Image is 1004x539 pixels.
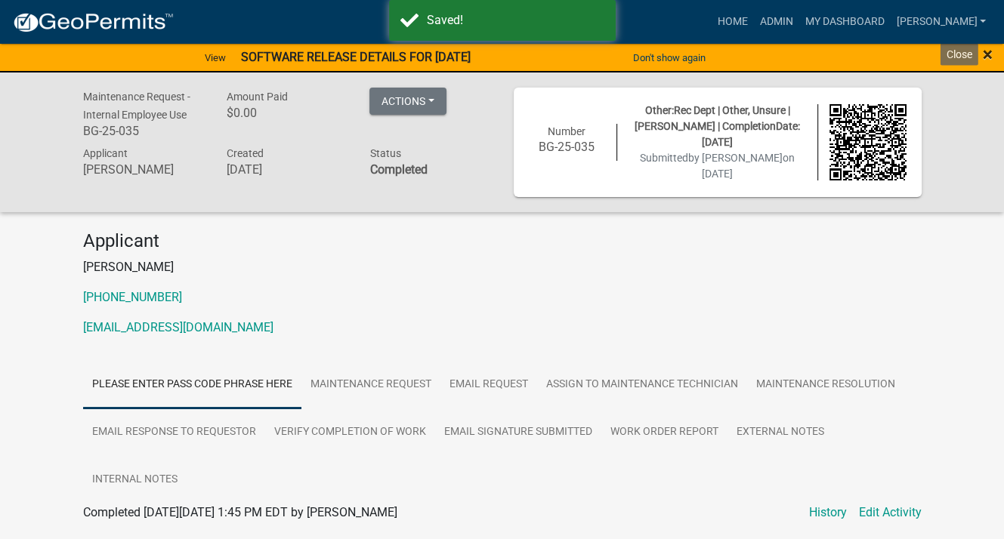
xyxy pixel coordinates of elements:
a: External Notes [728,408,833,457]
a: Email Signature Submitted [435,408,601,457]
button: Actions [369,88,446,115]
a: My Dashboard [799,8,890,36]
div: Saved! [427,11,604,29]
h6: [PERSON_NAME] [83,162,204,177]
strong: SOFTWARE RELEASE DETAILS FOR [DATE] [241,50,471,64]
a: Maintenance Request [301,361,440,409]
span: × [983,44,993,65]
span: Created [226,147,263,159]
h6: BG-25-035 [83,124,204,138]
a: Email Request [440,361,537,409]
a: Maintenance Resolution [747,361,904,409]
span: Number [548,125,585,137]
a: Internal Notes [83,456,187,504]
span: Submitted on [DATE] [640,152,795,180]
span: Maintenance Request - Internal Employee Use [83,91,190,121]
a: [PERSON_NAME] [890,8,992,36]
a: Admin [753,8,799,36]
a: Email Response to Requestor [83,408,265,457]
img: QR code [829,104,907,181]
a: [PHONE_NUMBER] [83,290,182,304]
a: History [809,504,847,522]
a: [EMAIL_ADDRESS][DOMAIN_NAME] [83,320,273,334]
p: [PERSON_NAME] [83,258,922,276]
a: Edit Activity [859,504,922,522]
a: Home [711,8,753,36]
span: Completed [DATE][DATE] 1:45 PM EDT by [PERSON_NAME] [83,505,397,519]
a: Work Order Report [601,408,728,457]
a: Please Enter Pass Code Phrase Here [83,361,301,409]
span: by [PERSON_NAME] [688,152,783,164]
a: View [199,45,232,70]
span: Status [369,147,400,159]
div: Close [941,44,978,66]
h6: BG-25-035 [529,140,606,154]
span: Other:Rec Dept | Other, Unsure | [PERSON_NAME] | CompletionDate: [DATE] [635,104,800,148]
strong: Completed [369,162,427,177]
h6: [DATE] [226,162,347,177]
a: Verify Completion of work [265,408,435,457]
h6: $0.00 [226,106,347,120]
span: Applicant [83,147,128,159]
h4: Applicant [83,230,922,252]
span: Amount Paid [226,91,287,103]
button: Don't show again [627,45,712,70]
button: Close [983,45,993,63]
a: Assign to Maintenance Technician [537,361,747,409]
